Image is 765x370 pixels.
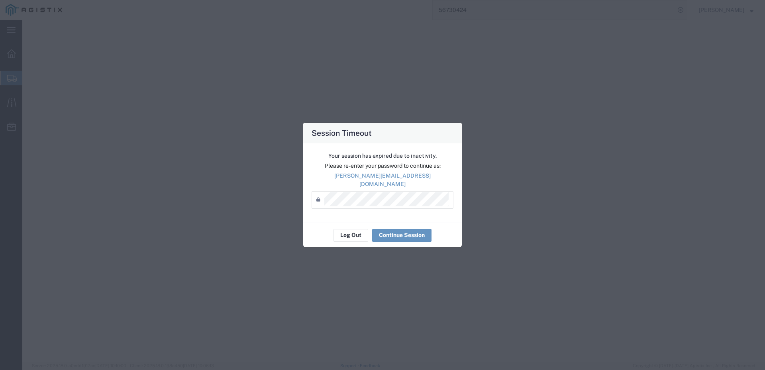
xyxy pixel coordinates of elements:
[312,152,453,160] p: Your session has expired due to inactivity.
[312,162,453,170] p: Please re-enter your password to continue as:
[312,172,453,188] p: [PERSON_NAME][EMAIL_ADDRESS][DOMAIN_NAME]
[333,229,368,242] button: Log Out
[312,127,372,139] h4: Session Timeout
[372,229,432,242] button: Continue Session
